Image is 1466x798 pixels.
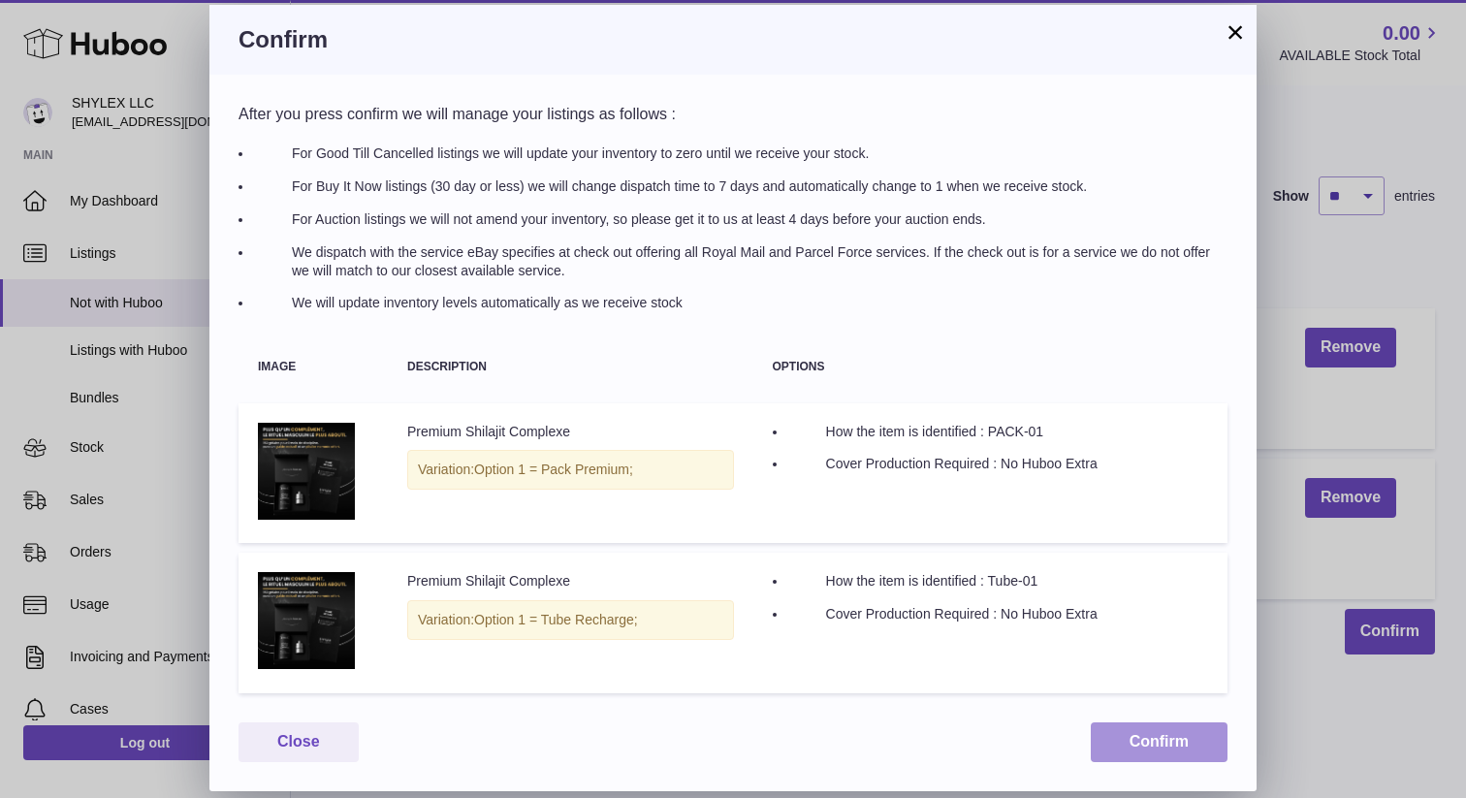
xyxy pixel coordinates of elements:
[787,423,1208,441] li: How the item is identified : PACK-01
[239,341,388,393] th: Image
[239,722,359,762] button: Close
[787,572,1208,591] li: How the item is identified : Tube-01
[388,341,753,393] th: Description
[388,403,753,544] td: Premium Shilajit Complexe
[253,243,1227,280] li: We dispatch with the service eBay specifies at check out offering all Royal Mail and Parcel Force...
[253,294,1227,312] li: We will update inventory levels automatically as we receive stock
[388,553,753,693] td: Premium Shilajit Complexe
[787,605,1208,623] li: Cover Production Required : No Huboo Extra
[258,423,355,520] img: Imagessiteweb_Plandetravail1.jpg
[239,104,1227,125] p: After you press confirm we will manage your listings as follows :
[407,450,734,490] div: Variation:
[1091,722,1227,762] button: Confirm
[1224,20,1247,44] button: ×
[753,341,1227,393] th: Options
[474,462,633,477] span: Option 1 = Pack Premium;
[239,24,1227,55] h3: Confirm
[253,210,1227,229] li: For Auction listings we will not amend your inventory, so please get it to us at least 4 days bef...
[787,455,1208,473] li: Cover Production Required : No Huboo Extra
[253,177,1227,196] li: For Buy It Now listings (30 day or less) we will change dispatch time to 7 days and automatically...
[474,612,638,627] span: Option 1 = Tube Recharge;
[258,572,355,669] img: Imagessiteweb_Plandetravail1.jpg
[407,600,734,640] div: Variation:
[253,144,1227,163] li: For Good Till Cancelled listings we will update your inventory to zero until we receive your stock.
